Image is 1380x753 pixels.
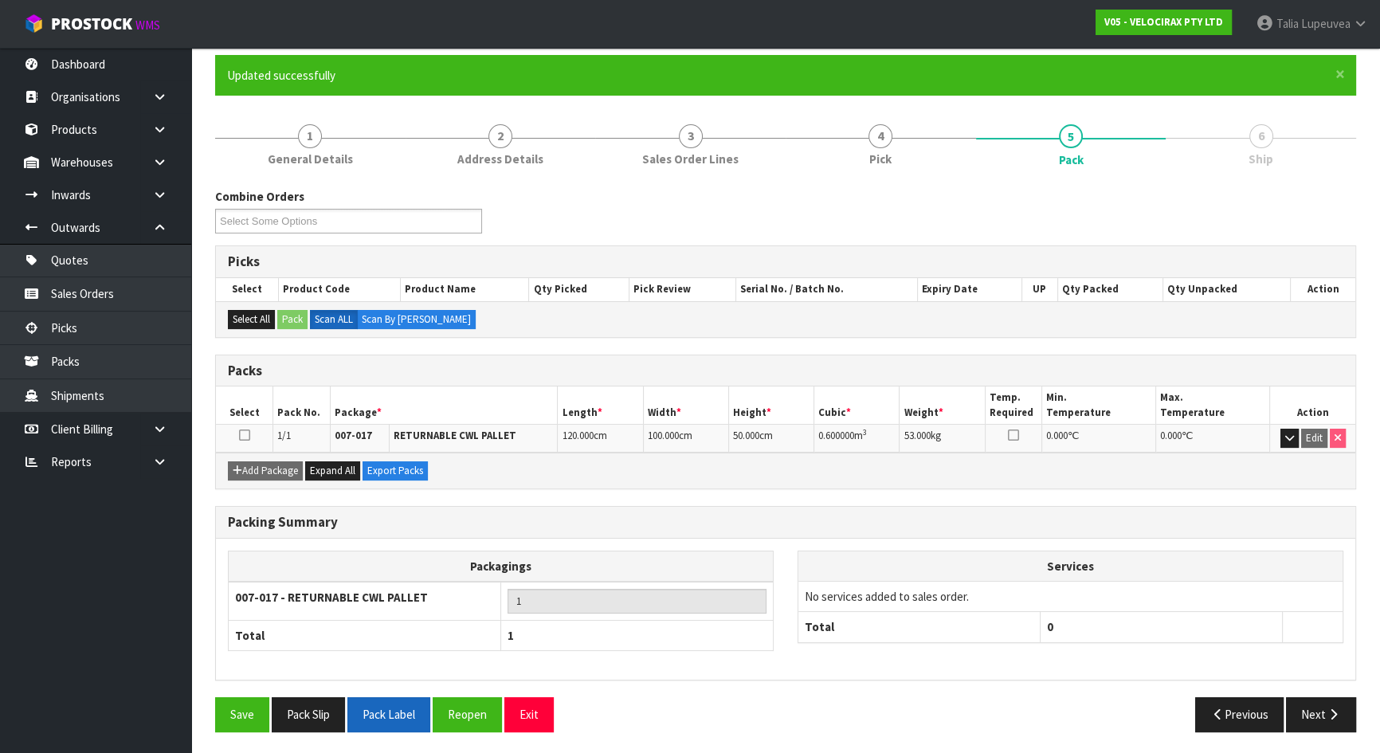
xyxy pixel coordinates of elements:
th: Select [216,278,278,300]
strong: RETURNABLE CWL PALLET [394,429,516,442]
th: Min. Temperature [1042,386,1156,424]
th: Length [558,386,643,424]
th: Weight [900,386,985,424]
span: × [1335,63,1345,85]
span: 3 [679,124,703,148]
span: Pick [869,151,892,167]
span: 6 [1249,124,1273,148]
th: Width [643,386,728,424]
span: 0.600000 [818,429,854,442]
span: 2 [488,124,512,148]
button: Save [215,697,269,731]
span: 120.000 [562,429,593,442]
th: Select [216,386,273,424]
th: Qty Packed [1057,278,1162,300]
button: Next [1286,697,1356,731]
button: Exit [504,697,554,731]
button: Pack Slip [272,697,345,731]
strong: 007-017 [335,429,372,442]
th: Packagings [229,551,774,582]
th: Product Name [401,278,529,300]
td: ℃ [1042,425,1156,453]
button: Reopen [433,697,502,731]
button: Export Packs [363,461,428,480]
span: ProStock [51,14,132,34]
span: Pack [215,176,1356,744]
td: cm [728,425,813,453]
th: Cubic [814,386,900,424]
span: Sales Order Lines [642,151,739,167]
h3: Packing Summary [228,515,1343,530]
sup: 3 [863,427,867,437]
img: cube-alt.png [24,14,44,33]
th: Action [1290,278,1355,300]
span: 5 [1059,124,1083,148]
td: No services added to sales order. [798,581,1343,611]
span: 0.000 [1046,429,1068,442]
a: V05 - VELOCIRAX PTY LTD [1096,10,1232,35]
th: Product Code [278,278,400,300]
th: UP [1021,278,1057,300]
span: Talia [1276,16,1299,31]
button: Pack [277,310,308,329]
button: Select All [228,310,275,329]
strong: 007-017 - RETURNABLE CWL PALLET [235,590,428,605]
th: Qty Picked [529,278,629,300]
th: Expiry Date [917,278,1021,300]
span: 50.000 [733,429,759,442]
th: Temp. Required [985,386,1042,424]
label: Combine Orders [215,188,304,205]
th: Package [330,386,558,424]
button: Expand All [305,461,360,480]
span: 0.000 [1160,429,1182,442]
span: 1/1 [277,429,291,442]
span: 53.000 [904,429,930,442]
span: Expand All [310,464,355,477]
span: Address Details [457,151,543,167]
span: Ship [1249,151,1273,167]
th: Max. Temperature [1156,386,1270,424]
button: Add Package [228,461,303,480]
span: 1 [298,124,322,148]
th: Total [798,612,1041,642]
td: ℃ [1156,425,1270,453]
td: cm [643,425,728,453]
th: Serial No. / Batch No. [736,278,918,300]
span: 4 [868,124,892,148]
h3: Picks [228,254,1343,269]
h3: Packs [228,363,1343,378]
small: WMS [135,18,160,33]
th: Services [798,551,1343,582]
th: Pick Review [629,278,736,300]
th: Qty Unpacked [1163,278,1291,300]
td: cm [558,425,643,453]
span: General Details [268,151,353,167]
td: kg [900,425,985,453]
th: Pack No. [273,386,331,424]
span: Pack [1059,151,1084,168]
button: Pack Label [347,697,430,731]
button: Previous [1195,697,1284,731]
span: 1 [508,628,514,643]
span: 100.000 [648,429,679,442]
strong: V05 - VELOCIRAX PTY LTD [1104,15,1223,29]
label: Scan By [PERSON_NAME] [357,310,476,329]
td: m [814,425,900,453]
th: Action [1270,386,1355,424]
label: Scan ALL [310,310,358,329]
button: Edit [1301,429,1327,448]
span: 0 [1047,619,1053,634]
th: Height [728,386,813,424]
th: Total [229,620,501,650]
span: Lupeuvea [1301,16,1351,31]
span: Updated successfully [227,68,335,83]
